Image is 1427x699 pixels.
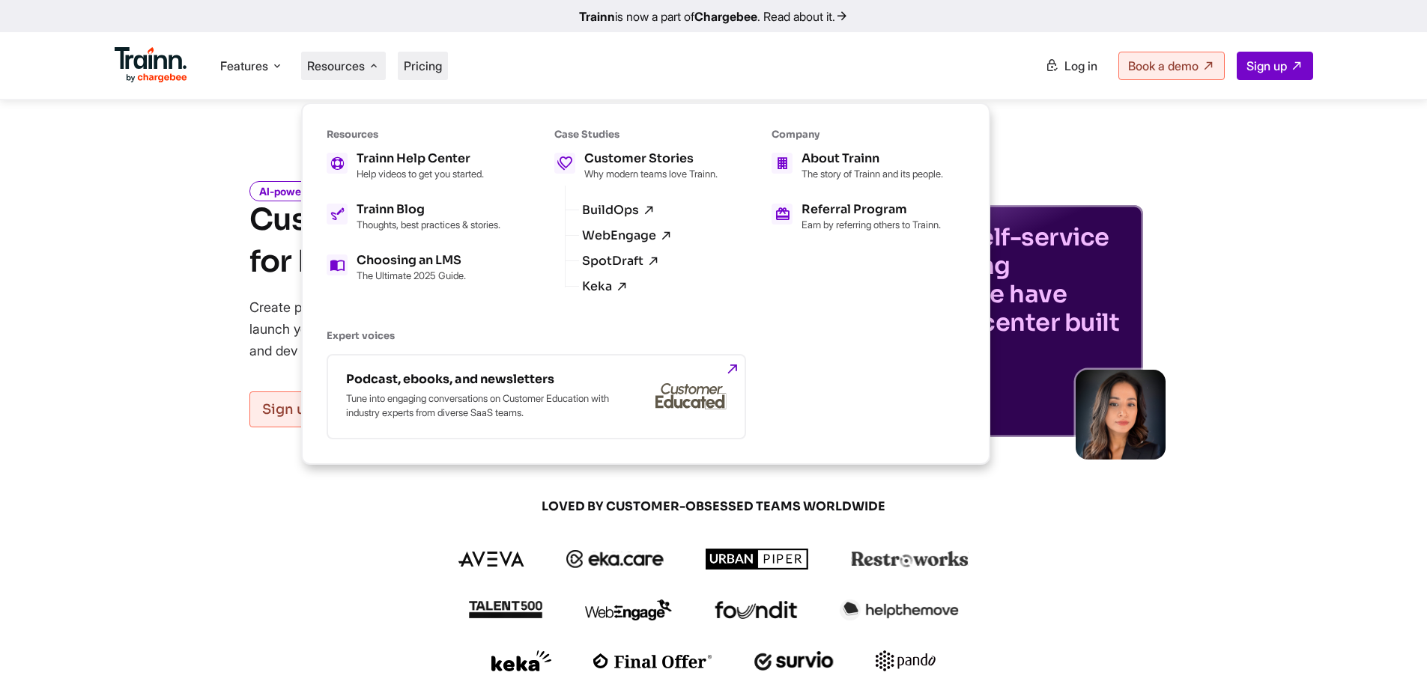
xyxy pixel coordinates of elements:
img: finaloffer logo [593,653,712,668]
img: customer-educated-gray.b42eccd.svg [655,383,727,410]
a: Book a demo [1118,52,1225,80]
p: Create product videos and step-by-step documentation, and launch your Knowledge Base or Academy —... [249,296,646,361]
p: Thoughts, best practices & stories. [357,219,500,231]
span: Features [220,58,268,74]
h1: Customer Training Platform for Modern Teams [249,199,656,283]
a: Referral Program Earn by referring others to Trainn. [772,204,943,231]
img: urbanpiper logo [706,549,809,570]
h5: Customer Stories [584,153,718,165]
h6: Company [772,128,943,141]
a: Podcast, ebooks, and newsletters Tune into engaging conversations on Customer Education with indu... [327,354,746,439]
div: Widget de chat [1352,627,1427,699]
a: Keka [582,280,628,293]
a: SpotDraft [582,254,660,268]
img: ekacare logo [566,550,664,568]
a: About Trainn The story of Trainn and its people. [772,153,943,180]
h5: Podcast, ebooks, and newsletters [346,373,616,385]
h6: Expert voices [327,329,943,342]
span: Resources [307,58,365,74]
h5: Trainn Blog [357,204,500,216]
p: The Ultimate 2025 Guide. [357,269,466,281]
img: Trainn Logo [115,47,188,83]
img: talent500 logo [468,600,543,619]
iframe: Chat Widget [1352,627,1427,699]
h6: Case Studies [554,128,718,141]
p: Tune into engaging conversations on Customer Education with industry experts from diverse SaaS te... [346,391,616,420]
img: sabina-buildops.d2e8138.png [1076,370,1166,460]
span: Log in [1064,58,1097,73]
img: keka logo [491,650,551,671]
a: Sign up [1237,52,1313,80]
i: AI-powered and No-Code [249,181,393,201]
b: Chargebee [694,9,757,24]
span: LOVED BY CUSTOMER-OBSESSED TEAMS WORLDWIDE [354,498,1073,515]
a: Choosing an LMS The Ultimate 2025 Guide. [327,254,500,281]
span: Sign up [1246,58,1287,73]
img: aveva logo [458,552,524,567]
p: Why modern teams love Trainn. [584,168,718,180]
a: BuildOps [582,204,655,217]
img: webengage logo [585,599,672,620]
a: Trainn Help Center Help videos to get you started. [327,153,500,180]
img: pando logo [876,650,936,671]
a: Log in [1036,52,1106,79]
img: survio logo [754,651,834,671]
p: Help videos to get you started. [357,168,484,180]
a: Customer Stories Why modern teams love Trainn. [554,153,718,180]
img: restroworks logo [851,551,969,567]
h6: Resources [327,128,500,141]
span: Book a demo [1128,58,1199,73]
a: Trainn Blog Thoughts, best practices & stories. [327,204,500,231]
h5: About Trainn [802,153,943,165]
h5: Referral Program [802,204,941,216]
h5: Trainn Help Center [357,153,484,165]
a: Sign up for free [249,391,396,427]
img: foundit logo [714,601,798,619]
a: Pricing [404,58,442,73]
a: WebEngage [582,229,673,242]
b: Trainn [579,9,615,24]
p: Earn by referring others to Trainn. [802,219,941,231]
p: The story of Trainn and its people. [802,168,943,180]
h5: Choosing an LMS [357,254,466,266]
img: helpthemove logo [840,599,959,620]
